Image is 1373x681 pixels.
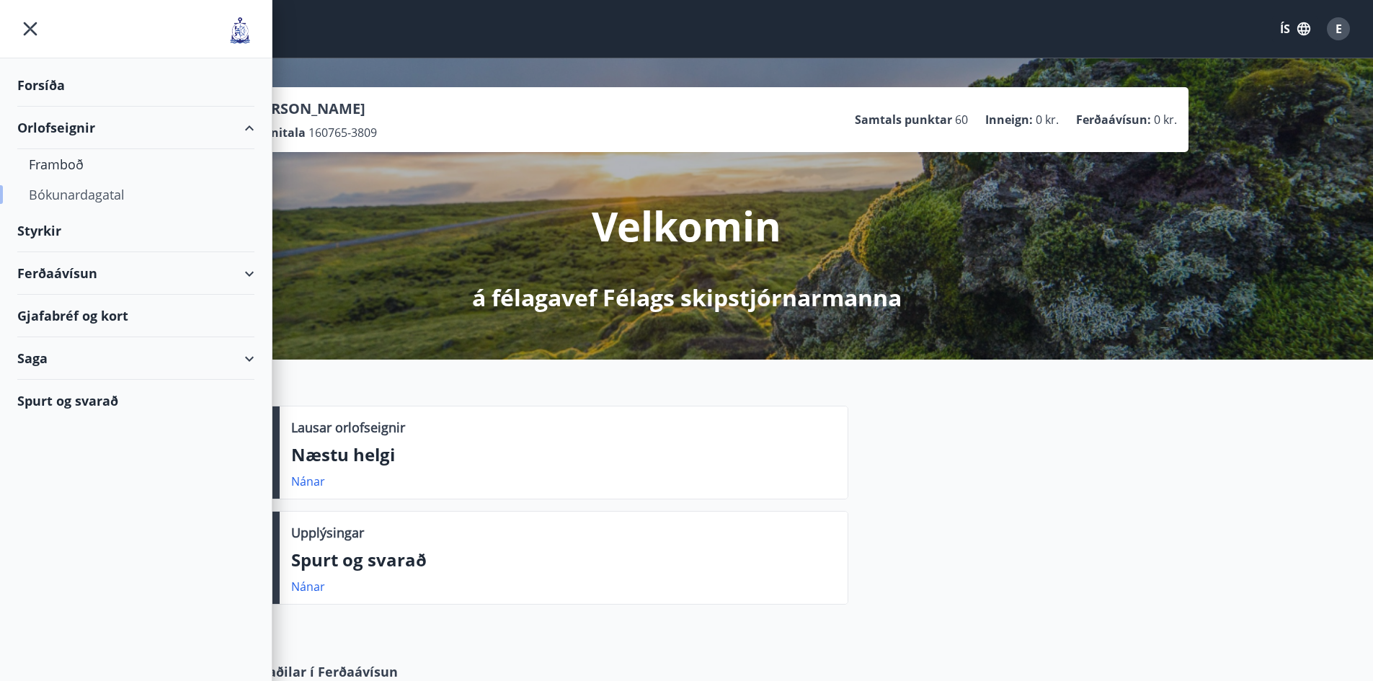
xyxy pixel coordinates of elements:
[17,16,43,42] button: menu
[291,579,325,595] a: Nánar
[249,125,306,141] p: Kennitala
[1272,16,1318,42] button: ÍS
[291,442,836,467] p: Næstu helgi
[29,149,243,179] div: Framboð
[1321,12,1356,46] button: E
[308,125,377,141] span: 160765-3809
[17,107,254,149] div: Orlofseignir
[985,112,1033,128] p: Inneign :
[291,523,364,542] p: Upplýsingar
[29,179,243,210] div: Bókunardagatal
[1036,112,1059,128] span: 0 kr.
[249,99,377,119] p: [PERSON_NAME]
[1336,21,1342,37] span: E
[17,64,254,107] div: Forsíða
[291,473,325,489] a: Nánar
[1154,112,1177,128] span: 0 kr.
[17,295,254,337] div: Gjafabréf og kort
[472,282,902,313] p: á félagavef Félags skipstjórnarmanna
[955,112,968,128] span: 60
[17,252,254,295] div: Ferðaávísun
[592,198,781,253] p: Velkomin
[17,337,254,380] div: Saga
[855,112,952,128] p: Samtals punktar
[291,418,405,437] p: Lausar orlofseignir
[291,548,836,572] p: Spurt og svarað
[226,16,254,45] img: union_logo
[17,380,254,422] div: Spurt og svarað
[17,210,254,252] div: Styrkir
[1076,112,1151,128] p: Ferðaávísun :
[203,662,398,681] span: Samstarfsaðilar í Ferðaávísun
